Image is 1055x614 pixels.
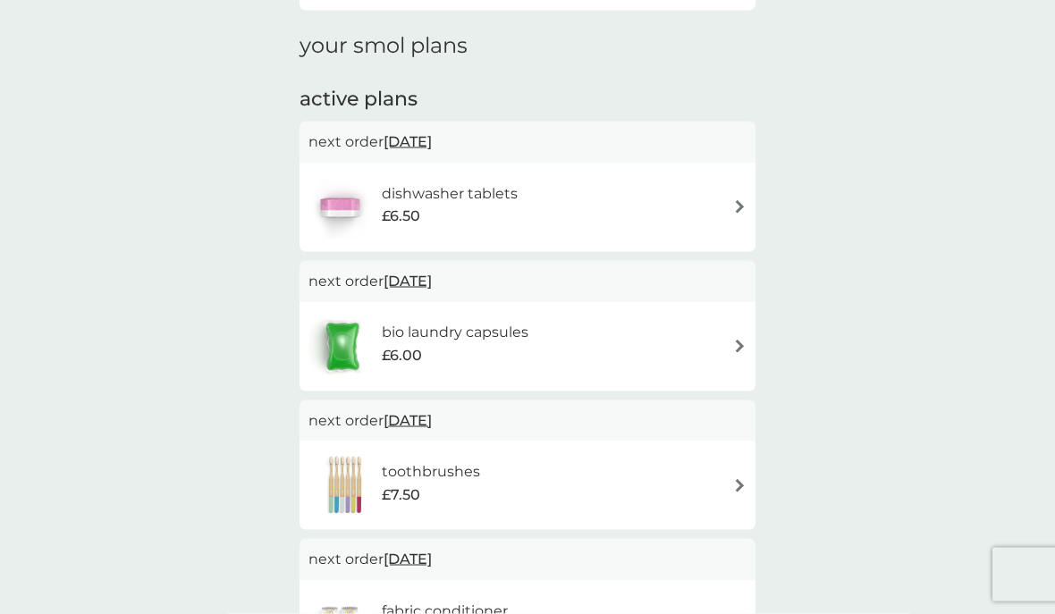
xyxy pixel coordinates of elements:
[384,542,432,576] span: [DATE]
[733,340,747,353] img: arrow right
[382,205,420,228] span: £6.50
[733,479,747,492] img: arrow right
[382,182,518,206] h6: dishwasher tablets
[308,176,371,239] img: dishwasher tablets
[382,344,422,367] span: £6.00
[384,403,432,438] span: [DATE]
[308,315,376,378] img: bio laundry capsules
[382,460,480,484] h6: toothbrushes
[300,86,755,114] h2: active plans
[382,321,528,344] h6: bio laundry capsules
[384,124,432,159] span: [DATE]
[308,130,747,154] p: next order
[300,33,755,59] h1: your smol plans
[308,454,382,517] img: toothbrushes
[308,548,747,571] p: next order
[308,270,747,293] p: next order
[733,200,747,214] img: arrow right
[382,484,420,507] span: £7.50
[384,264,432,299] span: [DATE]
[308,409,747,433] p: next order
